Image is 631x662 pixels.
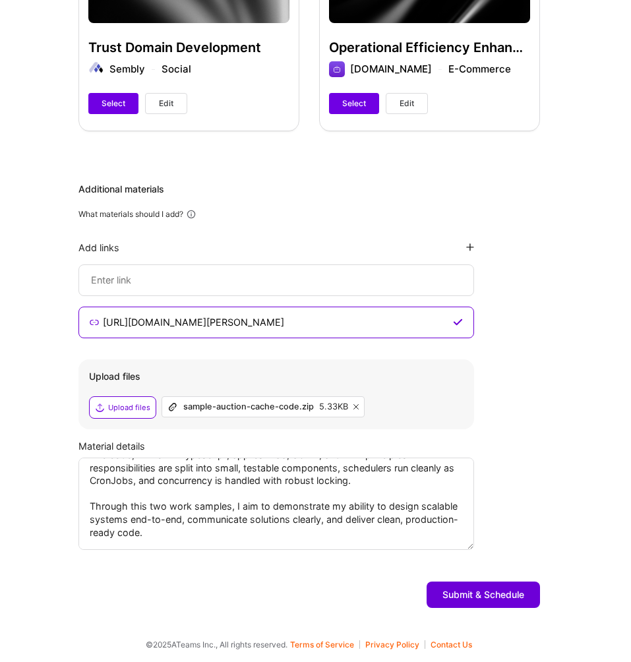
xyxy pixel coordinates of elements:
button: Select [329,93,379,114]
span: Select [102,98,125,109]
div: Material details [78,440,540,453]
span: Select [342,98,366,109]
button: Select [88,93,138,114]
button: Edit [386,93,428,114]
input: Enter link [102,315,450,330]
i: icon Info [186,209,197,220]
i: icon LinkSecondary [90,317,100,328]
span: Edit [159,98,173,109]
div: Upload files [89,370,464,383]
textarea: I attached 2 things to showcases my skills: 1. Design docs of the most challenging technical proj... [78,458,474,550]
input: Enter link [90,272,463,288]
i: icon PlusBlackFlat [466,243,474,251]
i: icon CheckPurple [453,317,463,328]
button: Privacy Policy [365,640,425,649]
div: What materials should I add? [78,209,183,220]
div: Additional materials [78,183,540,196]
div: 5.33KB [319,402,348,412]
span: Edit [400,98,414,109]
button: Terms of Service [290,640,360,649]
i: icon Attachment [167,402,178,412]
button: Contact Us [431,640,472,649]
div: sample-auction-cache-code.zip [183,402,314,412]
button: Submit & Schedule [427,582,540,608]
i: icon Close [353,404,359,409]
button: Edit [145,93,187,114]
span: © 2025 ATeams Inc., All rights reserved. [146,638,287,651]
i: icon Upload2 [95,402,105,413]
div: Upload files [108,402,150,413]
div: Add links [78,241,119,254]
